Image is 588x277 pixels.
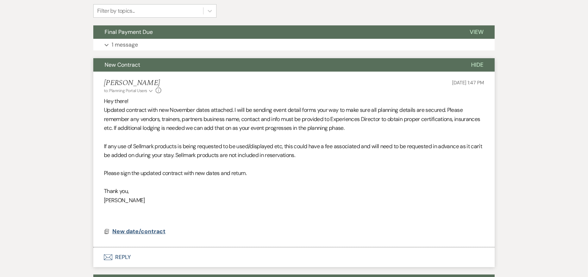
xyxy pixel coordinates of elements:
[104,106,484,133] p: Updated contract with new November dates attached. I will be sending event detail forms your way ...
[104,79,161,88] h5: [PERSON_NAME]
[105,61,140,68] span: New Contract
[458,25,495,39] button: View
[93,25,458,39] button: Final Payment Due
[105,28,153,36] span: Final Payment Due
[93,39,495,51] button: 1 message
[104,142,484,160] p: If any use of Sellmark products is being requested to be used/displayed etc, this could have a fe...
[93,247,495,267] button: Reply
[104,169,484,178] p: Please sign the updated contract with new dates and return.
[471,61,483,68] span: Hide
[112,227,167,236] button: New date/contract
[93,58,460,72] button: New Contract
[470,28,483,36] span: View
[104,88,147,94] span: to: Planning Portal Users
[104,187,484,196] p: Thank you,
[104,88,154,94] button: to: Planning Portal Users
[452,79,484,86] span: [DATE] 1:47 PM
[97,7,135,15] div: Filter by topics...
[112,228,165,235] span: New date/contract
[104,196,484,205] p: [PERSON_NAME]
[104,97,484,106] p: Hey there!
[460,58,495,72] button: Hide
[112,40,138,49] p: 1 message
